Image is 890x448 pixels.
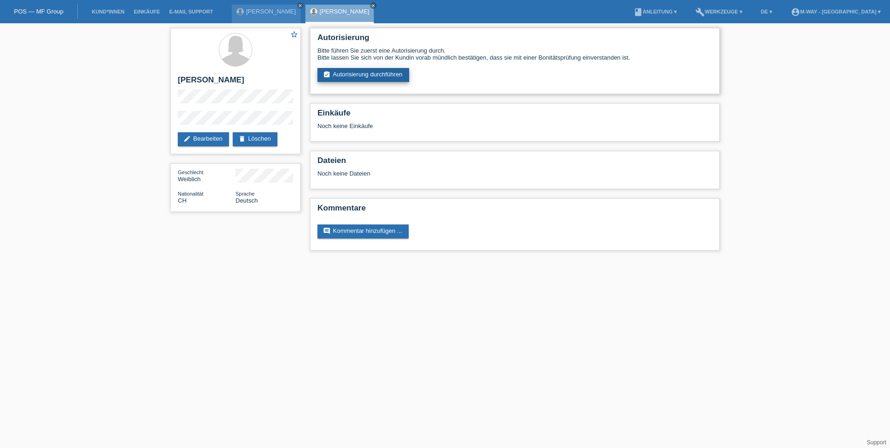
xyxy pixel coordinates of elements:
span: Deutsch [236,197,258,204]
div: Bitte führen Sie zuerst eine Autorisierung durch. Bitte lassen Sie sich von der Kundin vorab münd... [317,47,712,61]
a: [PERSON_NAME] [320,8,370,15]
span: Sprache [236,191,255,197]
a: close [297,2,303,9]
a: Support [867,439,886,446]
a: E-Mail Support [165,9,218,14]
i: assignment_turned_in [323,71,330,78]
div: Noch keine Einkäufe [317,122,712,136]
h2: Dateien [317,156,712,170]
i: account_circle [791,7,800,17]
span: Nationalität [178,191,203,197]
i: delete [238,135,246,143]
h2: Kommentare [317,204,712,217]
i: edit [183,135,191,143]
i: build [695,7,705,17]
a: editBearbeiten [178,132,229,146]
a: DE ▾ [756,9,777,14]
a: buildWerkzeuge ▾ [691,9,747,14]
a: POS — MF Group [14,8,63,15]
div: Noch keine Dateien [317,170,602,177]
a: account_circlem-way - [GEOGRAPHIC_DATA] ▾ [786,9,885,14]
a: star_border [290,30,298,40]
h2: Einkäufe [317,109,712,122]
span: Schweiz [178,197,187,204]
div: Weiblich [178,169,236,183]
a: [PERSON_NAME] [246,8,296,15]
a: bookAnleitung ▾ [629,9,681,14]
h2: [PERSON_NAME] [178,75,293,89]
a: commentKommentar hinzufügen ... [317,224,409,238]
span: Geschlecht [178,170,203,175]
a: Einkäufe [129,9,164,14]
i: book [634,7,643,17]
h2: Autorisierung [317,33,712,47]
i: close [371,3,376,8]
i: close [298,3,303,8]
a: deleteLöschen [233,132,277,146]
a: assignment_turned_inAutorisierung durchführen [317,68,409,82]
i: comment [323,227,330,235]
a: close [370,2,377,9]
i: star_border [290,30,298,39]
a: Kund*innen [87,9,129,14]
